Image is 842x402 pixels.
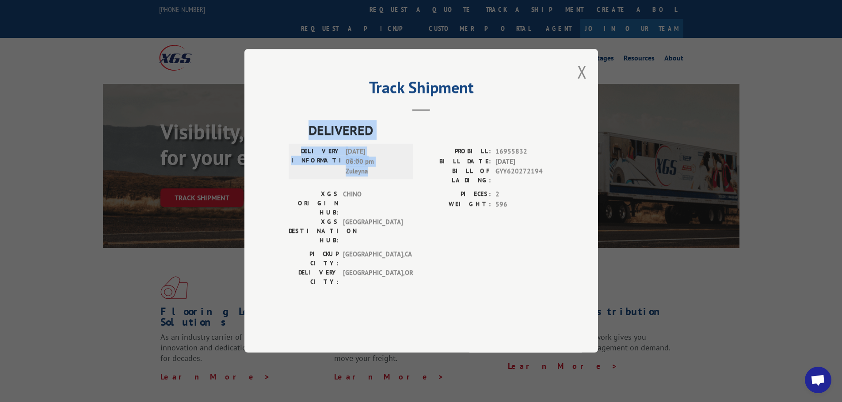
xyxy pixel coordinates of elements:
span: [GEOGRAPHIC_DATA] [343,218,403,245]
span: [DATE] 06:00 pm Zuleyna [346,147,405,177]
label: DELIVERY CITY: [289,268,339,287]
span: [DATE] [495,157,554,167]
label: PIECES: [421,190,491,200]
span: [GEOGRAPHIC_DATA] , OR [343,268,403,287]
span: 596 [495,199,554,210]
label: XGS DESTINATION HUB: [289,218,339,245]
label: PICKUP CITY: [289,250,339,268]
span: 16955832 [495,147,554,157]
h2: Track Shipment [289,81,554,98]
span: 2 [495,190,554,200]
label: BILL OF LADING: [421,167,491,185]
label: WEIGHT: [421,199,491,210]
span: [GEOGRAPHIC_DATA] , CA [343,250,403,268]
label: DELIVERY INFORMATION: [291,147,341,177]
div: Open chat [805,367,831,393]
span: GYY620272194 [495,167,554,185]
button: Close modal [577,60,587,83]
label: XGS ORIGIN HUB: [289,190,339,218]
span: DELIVERED [309,120,554,140]
span: CHINO [343,190,403,218]
label: BILL DATE: [421,157,491,167]
label: PROBILL: [421,147,491,157]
